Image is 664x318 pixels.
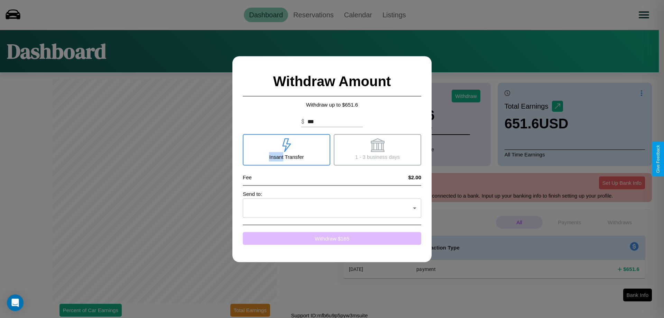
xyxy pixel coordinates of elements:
[355,152,400,161] p: 1 - 3 business days
[243,189,421,198] p: Send to:
[656,145,661,173] div: Give Feedback
[243,172,252,182] p: Fee
[269,152,304,161] p: Insant Transfer
[408,174,421,180] h4: $2.00
[301,117,304,126] p: $
[243,66,421,96] h2: Withdraw Amount
[243,100,421,109] p: Withdraw up to $ 651.6
[7,294,24,311] div: Open Intercom Messenger
[243,232,421,245] button: Withdraw $165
